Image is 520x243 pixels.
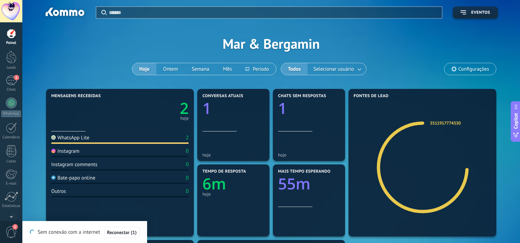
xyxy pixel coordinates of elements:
[354,94,389,99] span: Fontes de lead
[186,161,189,168] div: 0
[202,94,243,99] span: Conversas atuais
[458,66,489,72] span: Configurações
[30,227,139,238] div: Sem conexão com a internet
[1,159,21,164] div: Listas
[471,10,490,15] span: Eventos
[1,111,21,117] div: WhatsApp
[202,173,226,194] text: 6m
[185,63,216,75] button: Semana
[308,63,366,75] button: Selecionar usuário
[51,135,56,140] img: WhatsApp Lite
[202,192,264,197] div: hoje
[120,98,189,119] a: 2
[278,173,340,194] a: 55m
[51,175,95,181] div: Bate-papo online
[51,149,56,153] img: Instagram
[281,63,308,75] button: Todos
[51,135,89,141] div: WhatsApp Lite
[312,65,355,74] span: Selecionar usuário
[180,117,189,120] div: hoje
[1,204,21,208] div: Estatísticas
[1,41,21,45] div: Painel
[12,224,18,230] span: 1
[51,148,79,154] div: Instagram
[1,88,21,92] div: Chats
[51,188,66,195] div: Outros
[278,98,287,119] text: 1
[132,63,156,75] button: Hoje
[239,63,276,75] button: Período
[107,230,136,235] span: Reconectar (1)
[278,94,326,99] span: Chats sem respostas
[216,63,239,75] button: Mês
[186,148,189,154] div: 0
[156,63,185,75] button: Ontem
[430,120,461,126] a: 5511917774330
[1,182,21,186] div: E-mail
[1,66,21,70] div: Leads
[278,173,310,194] text: 55m
[453,7,498,19] button: Eventos
[1,135,21,140] div: Calendário
[186,175,189,181] div: 0
[180,98,189,119] text: 2
[186,135,189,141] div: 2
[51,161,97,168] div: Instagram comments
[186,188,189,195] div: 0
[202,98,211,119] text: 1
[14,75,19,80] span: 1
[104,227,139,238] button: Reconectar (1)
[202,169,246,174] span: Tempo de resposta
[512,113,519,129] span: Copilot
[202,152,264,158] div: hoje
[51,175,56,180] img: Bate-papo online
[278,152,340,158] div: hoje
[51,94,101,99] span: Mensagens recebidas
[278,169,331,174] span: Mais tempo esperando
